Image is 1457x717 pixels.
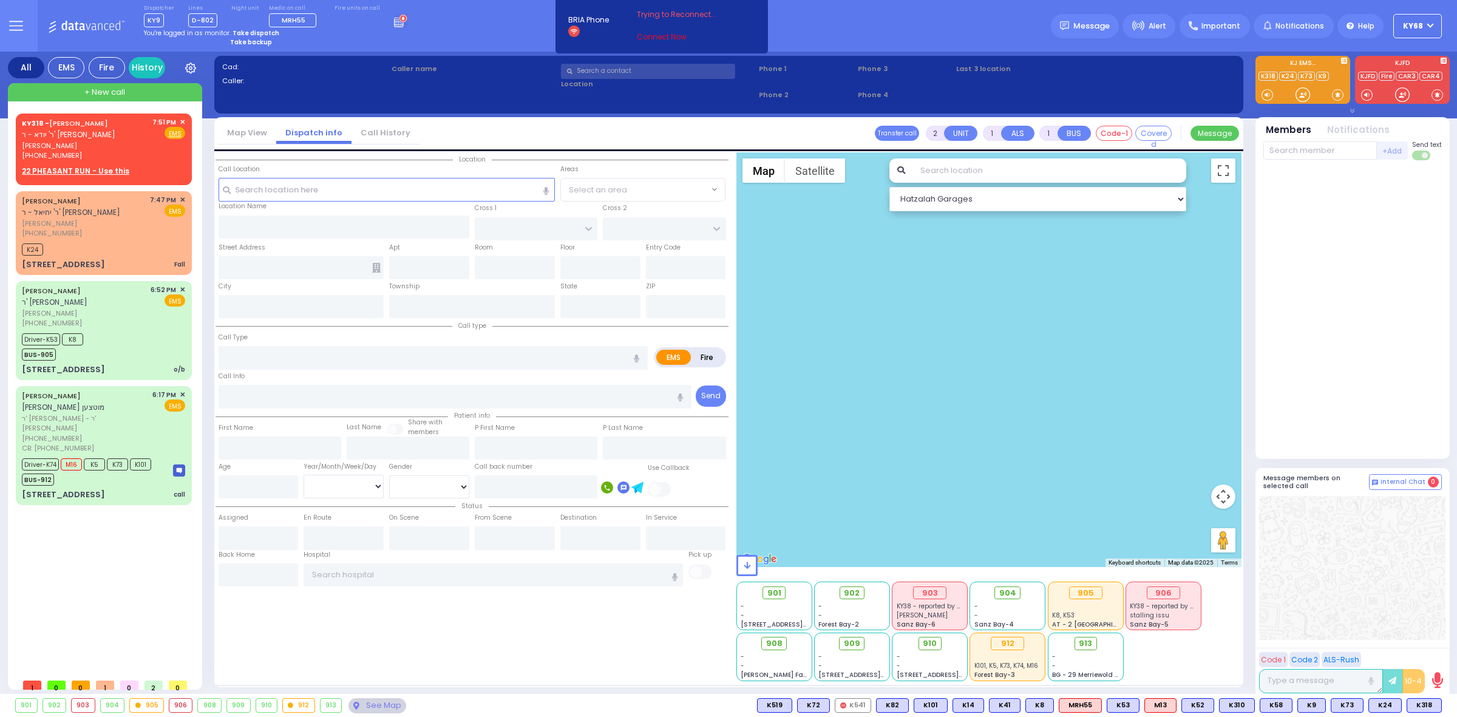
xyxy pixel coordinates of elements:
[637,32,733,42] a: Connect Now
[219,550,255,560] label: Back Home
[283,699,314,712] div: 912
[1211,158,1235,183] button: Toggle fullscreen view
[180,285,185,295] span: ✕
[741,661,744,670] span: -
[130,458,151,471] span: K101
[646,243,681,253] label: Entry Code
[797,698,830,713] div: BLS
[914,698,948,713] div: K101
[1407,698,1442,713] div: K318
[23,681,41,690] span: 1
[335,5,380,12] label: Fire units on call
[897,661,900,670] span: -
[759,90,854,100] span: Phone 2
[1258,72,1278,81] a: K318
[1358,21,1374,32] span: Help
[858,64,953,74] span: Phone 3
[1355,60,1450,69] label: KJFD
[165,205,185,217] span: EMS
[1219,698,1255,713] div: BLS
[1058,126,1091,141] button: BUS
[389,282,419,291] label: Township
[219,423,253,433] label: First Name
[219,333,248,342] label: Call Type
[897,652,900,661] span: -
[48,57,84,78] div: EMS
[89,57,125,78] div: Fire
[1407,698,1442,713] div: BLS
[169,129,182,138] u: EMS
[174,365,185,374] div: o/b
[1025,698,1054,713] div: BLS
[797,698,830,713] div: K72
[47,681,66,690] span: 0
[1379,72,1394,81] a: Fire
[646,513,677,523] label: In Service
[130,699,163,712] div: 905
[1259,652,1288,667] button: Code 1
[876,698,909,713] div: BLS
[1403,21,1423,32] span: ky68
[923,637,937,650] span: 910
[129,57,165,78] a: History
[169,681,187,690] span: 0
[348,698,406,713] div: See map
[974,670,1015,679] span: Forest Bay-3
[1144,698,1177,713] div: ALS
[913,586,946,600] div: 903
[22,308,146,319] span: [PERSON_NAME]
[455,501,489,511] span: Status
[876,698,909,713] div: K82
[219,282,231,291] label: City
[1073,20,1110,32] span: Message
[389,243,400,253] label: Apt
[62,333,83,345] span: K8
[739,551,779,567] a: Open this area in Google Maps (opens a new window)
[766,637,783,650] span: 908
[180,117,185,127] span: ✕
[741,611,744,620] span: -
[637,9,733,20] span: Trying to Reconnect...
[22,348,56,361] span: BUS-905
[1263,141,1377,160] input: Search member
[741,602,744,611] span: -
[944,126,977,141] button: UNIT
[222,76,388,86] label: Caller:
[1107,698,1139,713] div: K53
[914,698,948,713] div: BLS
[22,286,81,296] a: [PERSON_NAME]
[844,637,860,650] span: 909
[173,464,185,477] img: message-box.svg
[767,587,781,599] span: 901
[22,364,105,376] div: [STREET_ADDRESS]
[151,285,176,294] span: 6:52 PM
[1263,474,1369,490] h5: Message members on selected call
[858,90,953,100] span: Phone 4
[218,127,276,138] a: Map View
[22,413,148,433] span: ר' [PERSON_NAME] - ר' [PERSON_NAME]
[144,5,174,12] label: Dispatcher
[1419,72,1442,81] a: CAR4
[22,489,105,501] div: [STREET_ADDRESS]
[1052,670,1120,679] span: BG - 29 Merriewold S.
[1211,484,1235,509] button: Map camera controls
[22,458,59,471] span: Driver-K74
[22,259,105,271] div: [STREET_ADDRESS]
[1298,72,1315,81] a: K73
[22,433,82,443] span: [PHONE_NUMBER]
[1381,478,1425,486] span: Internal Chat
[188,5,217,12] label: Lines
[989,698,1021,713] div: BLS
[180,195,185,205] span: ✕
[1275,21,1324,32] span: Notifications
[222,62,388,72] label: Cad:
[475,462,532,472] label: Call back number
[1219,698,1255,713] div: K310
[22,141,148,151] span: [PERSON_NAME]
[475,513,512,523] label: From Scene
[742,158,785,183] button: Show street map
[568,15,609,25] span: BRIA Phone
[897,602,971,611] span: KY38 - reported by KY42
[1130,602,1204,611] span: KY38 - reported by KY42
[1393,14,1442,38] button: ky68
